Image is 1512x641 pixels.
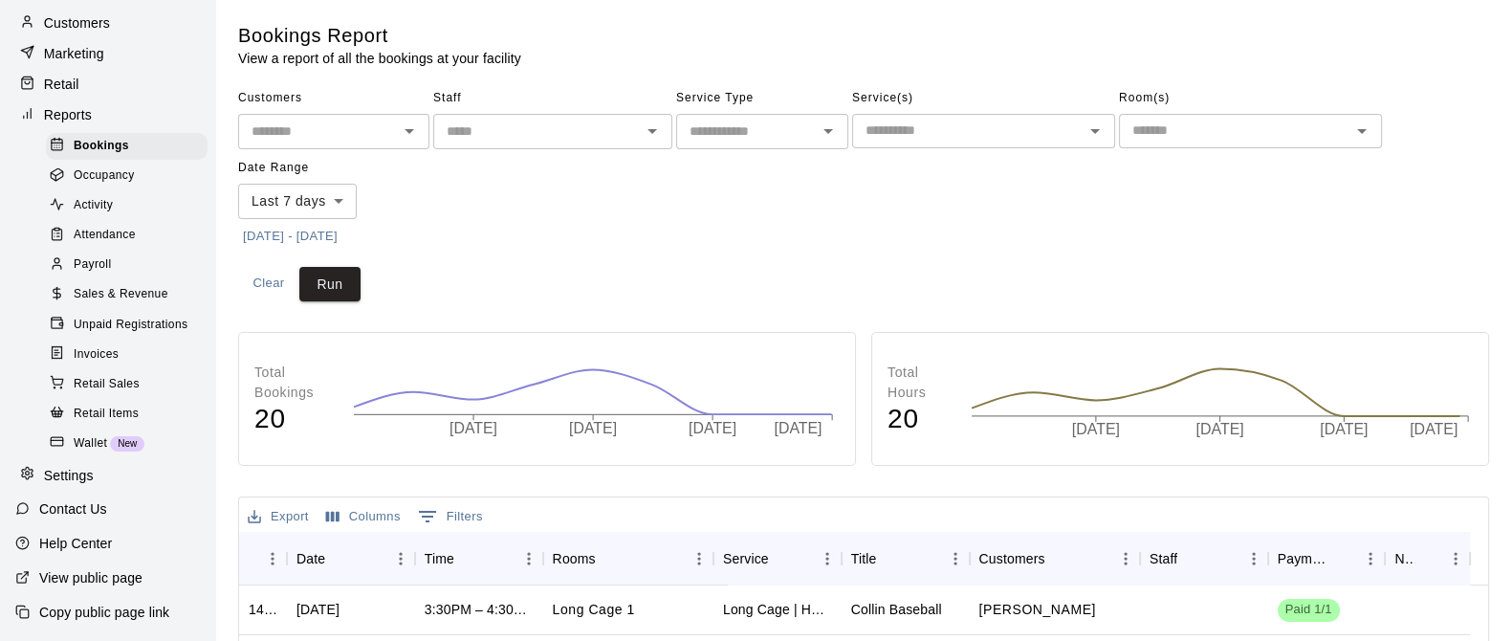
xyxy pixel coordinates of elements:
[249,600,277,619] div: 1425919
[433,83,672,114] span: Staff
[44,466,94,485] p: Settings
[553,532,596,586] div: Rooms
[46,161,215,190] a: Occupancy
[676,83,848,114] span: Service Type
[254,403,334,436] h4: 20
[979,600,1096,620] p: Collin Johnson
[239,532,287,586] div: ID
[713,532,842,586] div: Service
[425,532,454,586] div: Time
[1278,601,1340,619] span: Paid 1/1
[1410,421,1457,437] tspan: [DATE]
[15,39,200,68] a: Marketing
[287,532,415,586] div: Date
[238,222,342,252] button: [DATE] - [DATE]
[1394,532,1414,586] div: Notes
[238,83,429,114] span: Customers
[325,545,352,572] button: Sort
[46,369,215,399] a: Retail Sales
[450,420,498,436] tspan: [DATE]
[425,600,534,619] div: 3:30PM – 4:30PM
[851,600,942,619] div: Collin Baseball
[1268,532,1386,586] div: Payment
[46,399,215,429] a: Retail Items
[639,118,666,144] button: Open
[1239,544,1268,573] button: Menu
[1195,421,1243,437] tspan: [DATE]
[46,310,215,340] a: Unpaid Registrations
[46,429,215,458] a: WalletNew
[74,434,107,453] span: Wallet
[15,9,200,37] a: Customers
[46,312,208,339] div: Unpaid Registrations
[74,375,140,394] span: Retail Sales
[1278,532,1330,586] div: Payment
[74,196,113,215] span: Activity
[254,363,334,403] p: Total Bookings
[1082,118,1108,144] button: Open
[46,281,208,308] div: Sales & Revenue
[1329,545,1356,572] button: Sort
[15,70,200,99] div: Retail
[46,401,208,428] div: Retail Items
[15,100,200,129] div: Reports
[396,118,423,144] button: Open
[44,44,104,63] p: Marketing
[851,532,877,586] div: Title
[238,153,405,184] span: Date Range
[249,545,275,572] button: Sort
[685,544,713,573] button: Menu
[46,431,208,457] div: WalletNew
[876,545,903,572] button: Sort
[46,280,215,310] a: Sales & Revenue
[296,600,340,619] div: Sun, Sep 14, 2025
[690,420,738,436] tspan: [DATE]
[553,600,635,620] p: Long Cage 1
[46,131,215,161] a: Bookings
[46,342,208,368] div: Invoices
[321,502,405,532] button: Select columns
[1320,421,1368,437] tspan: [DATE]
[74,405,139,424] span: Retail Items
[238,267,299,302] button: Clear
[238,184,357,219] div: Last 7 days
[46,252,208,278] div: Payroll
[1414,545,1441,572] button: Sort
[454,545,481,572] button: Sort
[1441,544,1470,573] button: Menu
[1111,544,1140,573] button: Menu
[1177,545,1204,572] button: Sort
[39,603,169,622] p: Copy public page link
[46,340,215,369] a: Invoices
[415,532,543,586] div: Time
[46,133,208,160] div: Bookings
[44,13,110,33] p: Customers
[46,371,208,398] div: Retail Sales
[543,532,713,586] div: Rooms
[238,23,521,49] h5: Bookings Report
[1071,421,1119,437] tspan: [DATE]
[46,221,215,251] a: Attendance
[723,600,832,619] div: Long Cage | Hack Attack
[979,532,1045,586] div: Customers
[386,544,415,573] button: Menu
[15,461,200,490] a: Settings
[243,502,314,532] button: Export
[815,118,842,144] button: Open
[887,403,952,436] h4: 20
[74,226,136,245] span: Attendance
[39,499,107,519] p: Contact Us
[970,532,1140,586] div: Customers
[1150,532,1177,586] div: Staff
[39,534,112,553] p: Help Center
[296,532,325,586] div: Date
[258,544,287,573] button: Menu
[74,255,111,275] span: Payroll
[941,544,970,573] button: Menu
[777,420,824,436] tspan: [DATE]
[1385,532,1470,586] div: Notes
[852,83,1115,114] span: Service(s)
[46,192,208,219] div: Activity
